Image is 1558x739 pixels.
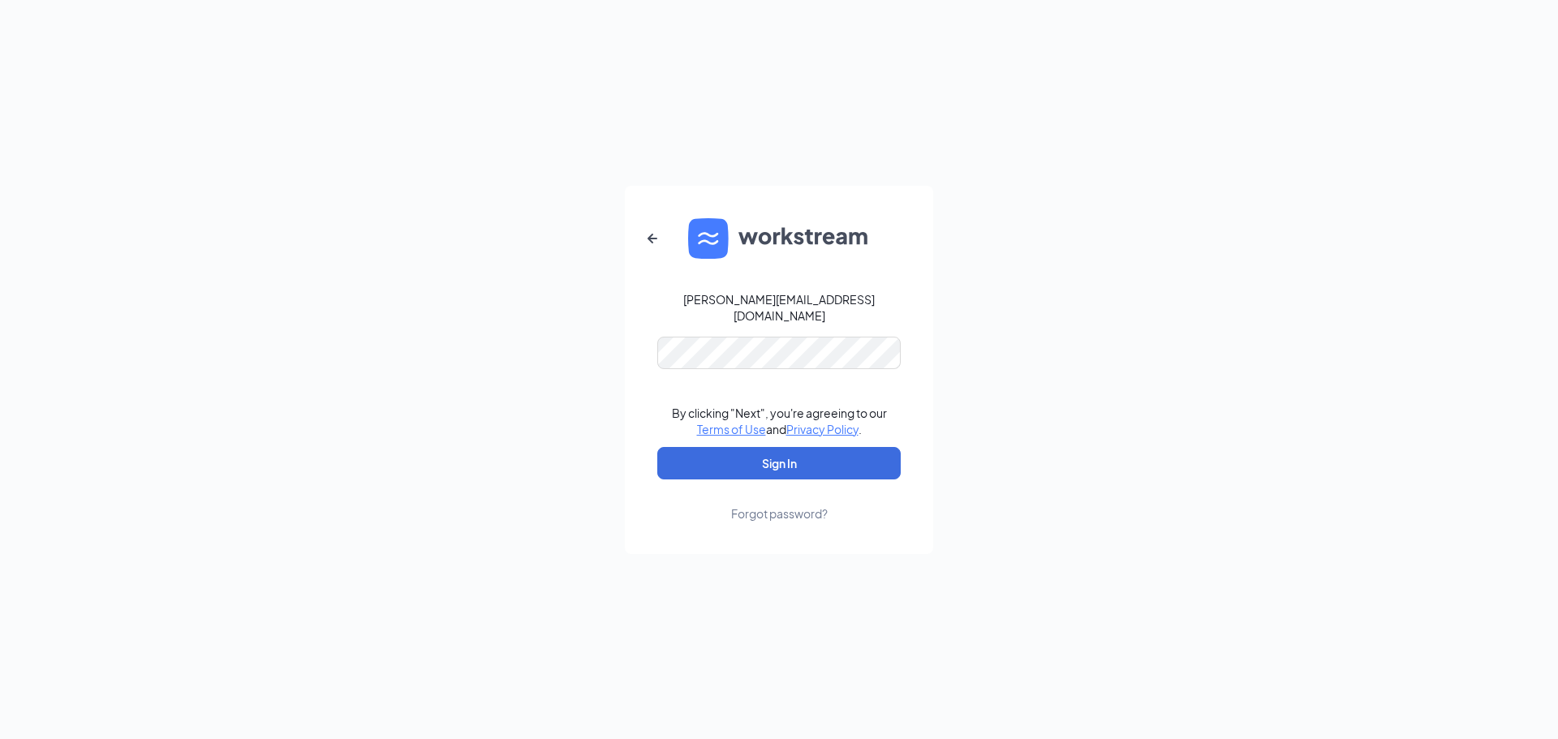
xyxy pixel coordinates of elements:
button: Sign In [657,447,901,479]
div: By clicking "Next", you're agreeing to our and . [672,405,887,437]
a: Privacy Policy [786,422,859,436]
svg: ArrowLeftNew [643,229,662,248]
div: [PERSON_NAME][EMAIL_ADDRESS][DOMAIN_NAME] [657,291,901,324]
img: WS logo and Workstream text [688,218,870,259]
a: Forgot password? [731,479,828,522]
a: Terms of Use [697,422,766,436]
button: ArrowLeftNew [633,219,672,258]
div: Forgot password? [731,505,828,522]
